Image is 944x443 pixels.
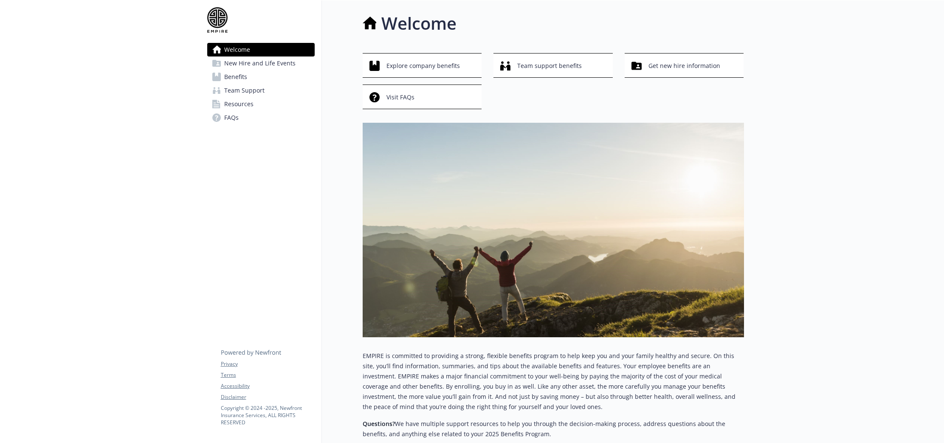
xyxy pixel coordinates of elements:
h1: Welcome [381,11,457,36]
span: Benefits [224,70,247,84]
button: Explore company benefits [363,53,482,78]
a: Disclaimer [221,393,314,401]
span: Welcome [224,43,250,56]
p: EMPIRE is committed to providing a strong, flexible benefits program to help keep you and your fa... [363,351,744,412]
a: Team Support [207,84,315,97]
a: New Hire and Life Events [207,56,315,70]
p: We have multiple support resources to help you through the decision-making process, address quest... [363,419,744,439]
button: Visit FAQs [363,85,482,109]
span: FAQs [224,111,239,124]
span: Resources [224,97,254,111]
a: Welcome [207,43,315,56]
span: Team support benefits [517,58,582,74]
span: Explore company benefits [386,58,460,74]
span: New Hire and Life Events [224,56,296,70]
a: Resources [207,97,315,111]
span: Get new hire information [648,58,720,74]
span: Team Support [224,84,265,97]
p: Copyright © 2024 - 2025 , Newfront Insurance Services, ALL RIGHTS RESERVED [221,404,314,426]
button: Get new hire information [625,53,744,78]
a: FAQs [207,111,315,124]
button: Team support benefits [493,53,613,78]
img: overview page banner [363,123,744,337]
a: Benefits [207,70,315,84]
a: Privacy [221,360,314,368]
span: Visit FAQs [386,89,414,105]
strong: Questions? [363,420,395,428]
a: Terms [221,371,314,379]
a: Accessibility [221,382,314,390]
